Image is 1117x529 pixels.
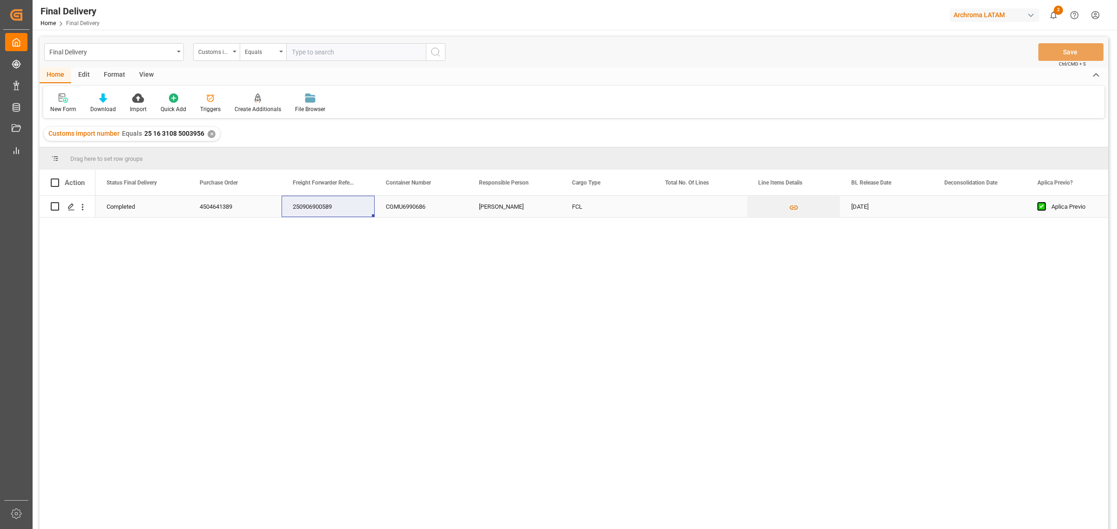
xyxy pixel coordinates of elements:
[71,67,97,83] div: Edit
[1043,5,1064,26] button: show 2 new notifications
[479,179,529,186] span: Responsible Person
[193,43,240,61] button: open menu
[293,179,355,186] span: Freight Forwarder Reference
[1064,5,1085,26] button: Help Center
[97,67,132,83] div: Format
[282,196,375,217] div: 250906900589
[40,4,100,18] div: Final Delivery
[188,196,282,217] div: 4504641389
[468,196,561,217] div: [PERSON_NAME]
[40,67,71,83] div: Home
[48,130,120,137] span: Customs import number
[1051,196,1108,218] div: Aplica Previo
[950,6,1043,24] button: Archroma LATAM
[840,196,933,217] div: [DATE]
[561,196,654,217] div: FCL
[107,196,177,218] div: Completed
[208,130,215,138] div: ✕
[40,20,56,26] a: Home
[200,179,238,186] span: Purchase Order
[122,130,142,137] span: Equals
[1037,179,1073,186] span: Aplica Previo?
[665,179,709,186] span: Total No. Of Lines
[40,196,95,218] div: Press SPACE to select this row.
[286,43,426,61] input: Type to search
[130,105,147,113] div: Import
[1054,6,1063,15] span: 2
[144,130,204,137] span: 25 16 3108 5003956
[572,179,600,186] span: Cargo Type
[235,105,281,113] div: Create Additionals
[132,67,161,83] div: View
[950,8,1039,22] div: Archroma LATAM
[65,179,85,187] div: Action
[245,46,276,56] div: Equals
[375,196,468,217] div: CGMU6990686
[426,43,445,61] button: search button
[1038,43,1104,61] button: Save
[851,179,891,186] span: BL Release Date
[240,43,286,61] button: open menu
[386,179,431,186] span: Container Number
[70,155,143,162] span: Drag here to set row groups
[44,43,184,61] button: open menu
[200,105,221,113] div: Triggers
[90,105,116,113] div: Download
[1059,60,1086,67] span: Ctrl/CMD + S
[758,179,802,186] span: Line Items Details
[49,46,174,57] div: Final Delivery
[50,105,76,113] div: New Form
[198,46,230,56] div: Customs import number
[944,179,997,186] span: Deconsolidation Date
[295,105,325,113] div: File Browser
[161,105,186,113] div: Quick Add
[107,179,157,186] span: Status Final Delivery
